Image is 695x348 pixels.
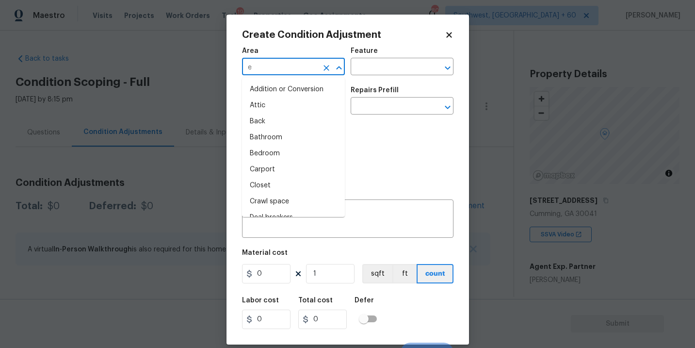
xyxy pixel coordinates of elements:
li: Attic [242,98,345,114]
li: Closet [242,178,345,194]
h5: Total cost [298,297,333,304]
button: Open [441,61,454,75]
li: Back [242,114,345,130]
li: Crawl space [242,194,345,210]
button: Open [441,100,454,114]
li: Deal breakers [242,210,345,226]
h5: Defer [355,297,374,304]
h5: Feature [351,48,378,54]
li: Carport [242,162,345,178]
button: count [417,264,453,283]
h2: Create Condition Adjustment [242,30,445,40]
h5: Labor cost [242,297,279,304]
h5: Area [242,48,259,54]
h5: Repairs Prefill [351,87,399,94]
li: Bathroom [242,130,345,146]
button: Close [332,61,346,75]
h5: Material cost [242,249,288,256]
button: ft [392,264,417,283]
button: Clear [320,61,333,75]
li: Addition or Conversion [242,82,345,98]
button: sqft [362,264,392,283]
li: Bedroom [242,146,345,162]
